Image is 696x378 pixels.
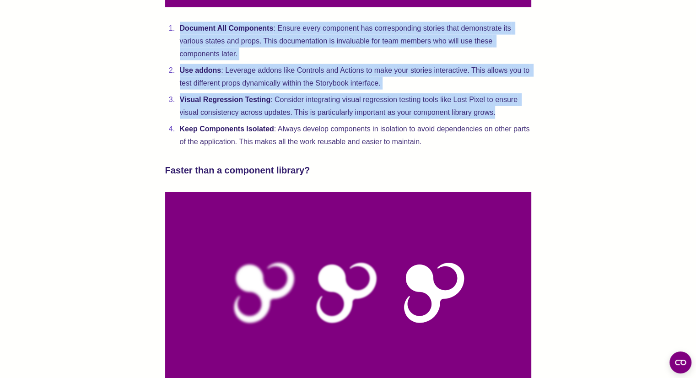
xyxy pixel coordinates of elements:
[180,125,274,133] strong: Keep Components Isolated
[165,163,531,178] h3: Faster than a component library?
[177,93,531,119] li: : Consider integrating visual regression testing tools like Lost Pixel to ensure visual consisten...
[669,351,691,373] button: Open CMP widget
[177,22,531,60] li: : Ensure every component has corresponding stories that demonstrate its various states and props....
[180,24,274,32] strong: Document All Components
[177,64,531,90] li: : Leverage addons like Controls and Actions to make your stories interactive. This allows you to ...
[180,66,221,74] strong: Use addons
[177,123,531,148] li: : Always develop components in isolation to avoid dependencies on other parts of the application....
[180,96,271,103] strong: Visual Regression Testing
